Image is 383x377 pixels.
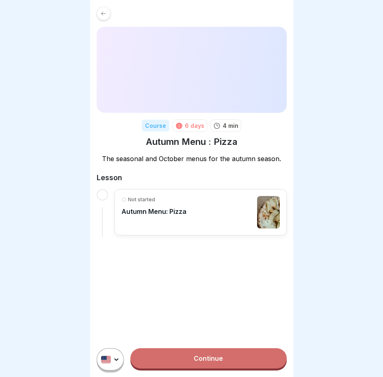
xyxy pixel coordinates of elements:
p: The seasonal and October menus for the autumn season. [97,154,287,163]
a: Not startedAutumn Menu: Pizza [121,196,280,228]
p: 4 min [223,121,238,130]
div: Course [142,120,169,131]
div: 6 days [185,121,204,130]
h2: Lesson [97,173,287,183]
a: Continue [130,348,286,368]
img: i97tb33x8rkir7d72jy3i19l.png [257,196,280,228]
img: us.svg [101,356,111,363]
p: Not started [128,196,155,203]
h1: Autumn Menu : Pizza [146,136,237,148]
p: Autumn Menu: Pizza [121,207,186,215]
